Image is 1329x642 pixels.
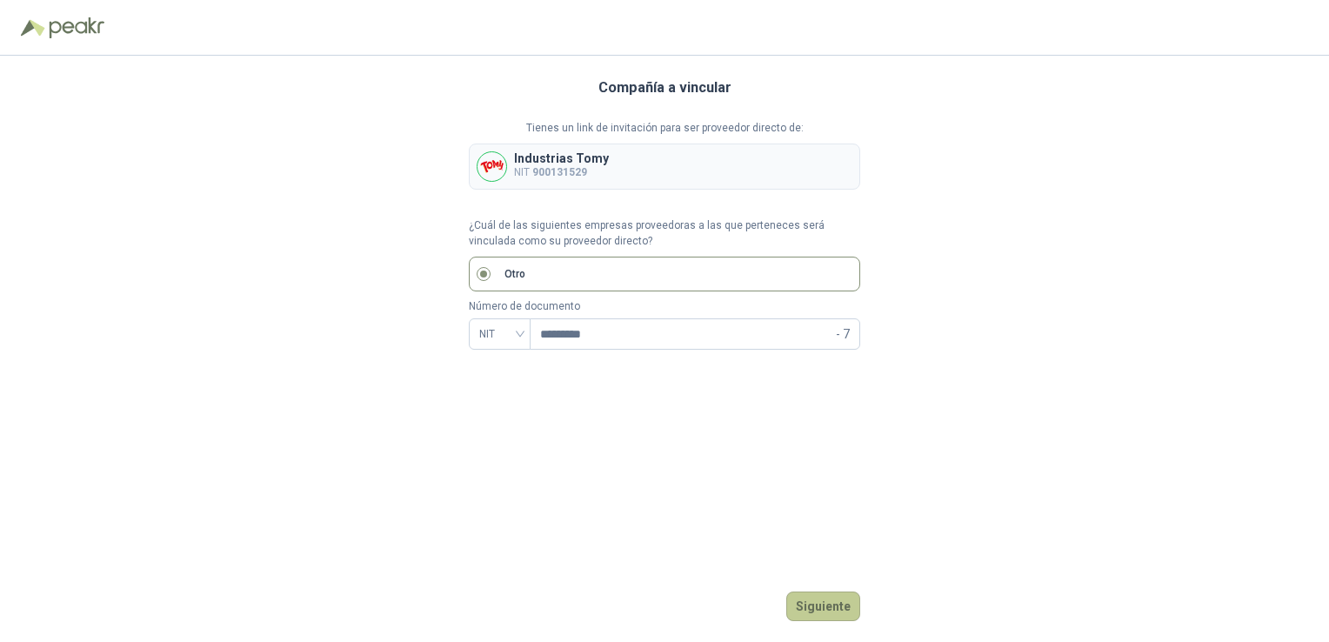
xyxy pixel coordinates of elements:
p: ¿Cuál de las siguientes empresas proveedoras a las que perteneces será vinculada como su proveedo... [469,217,860,251]
p: Otro [504,266,525,283]
p: Número de documento [469,298,860,315]
span: - 7 [836,319,850,349]
img: Peakr [49,17,104,38]
b: 900131529 [532,166,587,178]
p: Tienes un link de invitación para ser proveedor directo de: [469,120,860,137]
p: NIT [514,164,609,181]
img: Company Logo [478,152,506,181]
img: Logo [21,19,45,37]
h3: Compañía a vincular [598,77,731,99]
p: Industrias Tomy [514,152,609,164]
button: Siguiente [786,592,860,621]
span: NIT [479,321,520,347]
